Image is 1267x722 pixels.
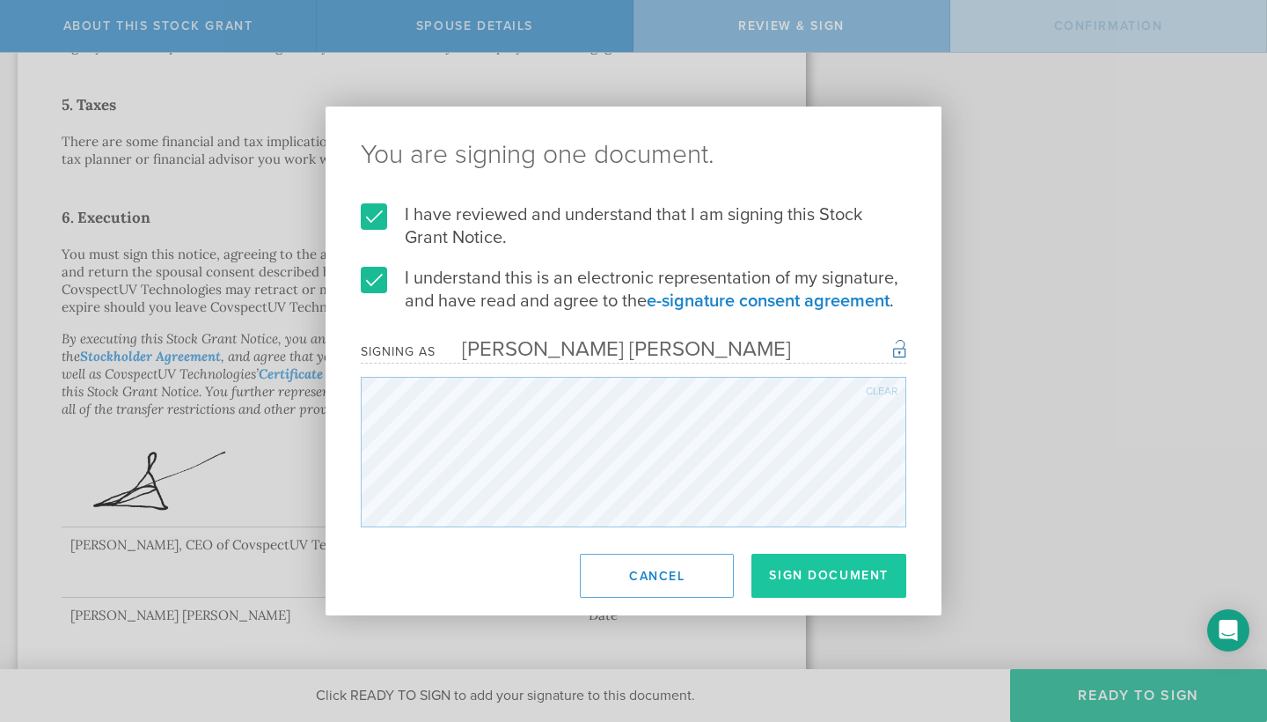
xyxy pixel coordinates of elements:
label: I understand this is an electronic representation of my signature, and have read and agree to the . [361,267,906,313]
button: Sign Document [751,554,906,598]
a: e-signature consent agreement [647,291,890,312]
div: Signing as [361,344,436,359]
ng-pluralize: You are signing one document. [361,142,906,168]
button: Cancel [580,554,734,598]
div: [PERSON_NAME] [PERSON_NAME] [436,336,791,362]
label: I have reviewed and understand that I am signing this Stock Grant Notice. [361,203,906,249]
div: Open Intercom Messenger [1207,609,1249,652]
